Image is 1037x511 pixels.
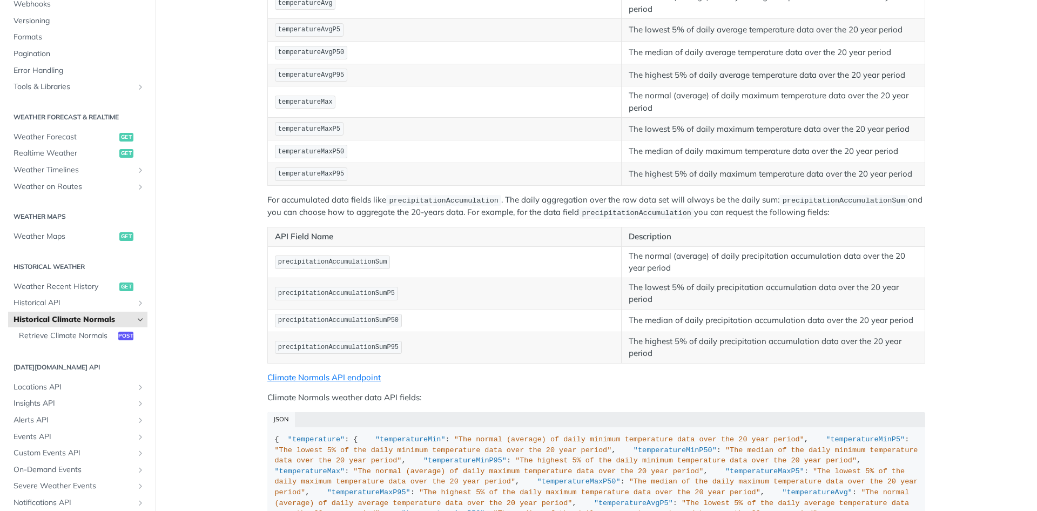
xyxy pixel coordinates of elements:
span: "temperatureMinP50" [634,446,717,454]
span: precipitationAccumulationSum [278,258,387,266]
a: Custom Events APIShow subpages for Custom Events API [8,445,147,461]
span: get [119,149,133,158]
span: post [118,332,133,340]
p: API Field Name [275,231,614,243]
span: "temperatureMin" [375,435,446,443]
span: Insights API [14,398,133,409]
span: "The highest 5% of the daily maximum temperature data over the 20 year period" [419,488,760,496]
h2: Weather Forecast & realtime [8,112,147,122]
button: Show subpages for Alerts API [136,416,145,425]
span: "temperatureMax" [275,467,345,475]
button: Show subpages for Notifications API [136,499,145,507]
button: Show subpages for Tools & Libraries [136,83,145,91]
span: precipitationAccumulationSumP50 [278,317,399,324]
span: Retrieve Climate Normals [19,331,116,341]
a: On-Demand EventsShow subpages for On-Demand Events [8,462,147,478]
a: Error Handling [8,63,147,79]
button: Show subpages for Severe Weather Events [136,482,145,490]
h2: [DATE][DOMAIN_NAME] API [8,362,147,372]
span: "The lowest 5% of the daily minimum temperature data over the 20 year period" [275,446,612,454]
span: Formats [14,32,145,43]
a: Realtime Weatherget [8,145,147,162]
span: "The normal (average) of daily minimum temperature data over the 20 year period" [454,435,804,443]
span: "temperatureMaxP50" [537,478,621,486]
span: precipitationAccumulationSumP95 [278,344,399,351]
span: Notifications API [14,497,133,508]
span: precipitationAccumulation [582,209,691,217]
p: The lowest 5% of daily average temperature data over the 20 year period [629,24,918,36]
a: Versioning [8,13,147,29]
span: Tools & Libraries [14,82,133,92]
span: get [119,232,133,241]
button: Show subpages for Weather on Routes [136,183,145,191]
a: Events APIShow subpages for Events API [8,429,147,445]
span: Weather Maps [14,231,117,242]
span: "temperatureMaxP5" [725,467,804,475]
span: Alerts API [14,415,133,426]
a: Weather on RoutesShow subpages for Weather on Routes [8,179,147,195]
span: Versioning [14,16,145,26]
span: "The normal (average) of daily average temperature data over the 20 year period" [275,488,914,507]
p: For accumulated data fields like . The daily aggregation over the raw data set will always be the... [267,194,925,219]
p: The median of daily average temperature data over the 20 year period [629,46,918,59]
a: Weather Mapsget [8,228,147,245]
p: The normal (average) of daily maximum temperature data over the 20 year period [629,90,918,114]
a: Weather TimelinesShow subpages for Weather Timelines [8,162,147,178]
button: Show subpages for Locations API [136,383,145,392]
span: "temperatureMaxP95" [327,488,410,496]
span: precipitationAccumulationSumP5 [278,290,395,297]
a: Formats [8,29,147,45]
span: temperatureMaxP95 [278,170,344,178]
span: "temperatureMinP5" [826,435,905,443]
span: "The highest 5% of the daily minimum temperature data over the 20 year period" [515,456,857,465]
span: "The normal (average) of daily maximum temperature data over the 20 year period" [353,467,703,475]
span: temperatureAvgP5 [278,26,340,33]
a: Historical APIShow subpages for Historical API [8,295,147,311]
button: Show subpages for Historical API [136,299,145,307]
p: Description [629,231,918,243]
a: Pagination [8,46,147,62]
a: Weather Recent Historyget [8,279,147,295]
span: Weather Recent History [14,281,117,292]
button: Show subpages for Insights API [136,399,145,408]
p: The lowest 5% of daily maximum temperature data over the 20 year period [629,123,918,136]
span: Severe Weather Events [14,481,133,492]
button: Show subpages for Events API [136,433,145,441]
span: Weather Forecast [14,132,117,143]
span: temperatureMaxP5 [278,125,340,133]
span: "temperatureAvgP5" [594,499,673,507]
span: "temperatureMinP95" [423,456,507,465]
span: get [119,133,133,142]
h2: Historical Weather [8,262,147,272]
span: Custom Events API [14,448,133,459]
span: On-Demand Events [14,465,133,475]
span: Historical Climate Normals [14,314,133,325]
button: Hide subpages for Historical Climate Normals [136,315,145,324]
a: Tools & LibrariesShow subpages for Tools & Libraries [8,79,147,95]
a: Insights APIShow subpages for Insights API [8,395,147,412]
span: temperatureAvgP95 [278,71,344,79]
h2: Weather Maps [8,212,147,221]
span: Realtime Weather [14,148,117,159]
p: The lowest 5% of daily precipitation accumulation data over the 20 year period [629,281,918,306]
p: The highest 5% of daily precipitation accumulation data over the 20 year period [629,335,918,360]
span: precipitationAccumulationSum [783,197,905,205]
span: get [119,283,133,291]
span: "temperatureAvg" [782,488,852,496]
span: Locations API [14,382,133,393]
span: Historical API [14,298,133,308]
span: Weather on Routes [14,181,133,192]
a: Severe Weather EventsShow subpages for Severe Weather Events [8,478,147,494]
span: Pagination [14,49,145,59]
a: Notifications APIShow subpages for Notifications API [8,495,147,511]
span: Events API [14,432,133,442]
p: The highest 5% of daily average temperature data over the 20 year period [629,69,918,82]
span: temperatureMax [278,98,333,106]
span: temperatureMaxP50 [278,148,344,156]
span: Error Handling [14,65,145,76]
span: Weather Timelines [14,165,133,176]
a: Climate Normals API endpoint [267,372,381,382]
span: temperatureAvgP50 [278,49,344,56]
a: Historical Climate NormalsHide subpages for Historical Climate Normals [8,312,147,328]
p: The median of daily precipitation accumulation data over the 20 year period [629,314,918,327]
